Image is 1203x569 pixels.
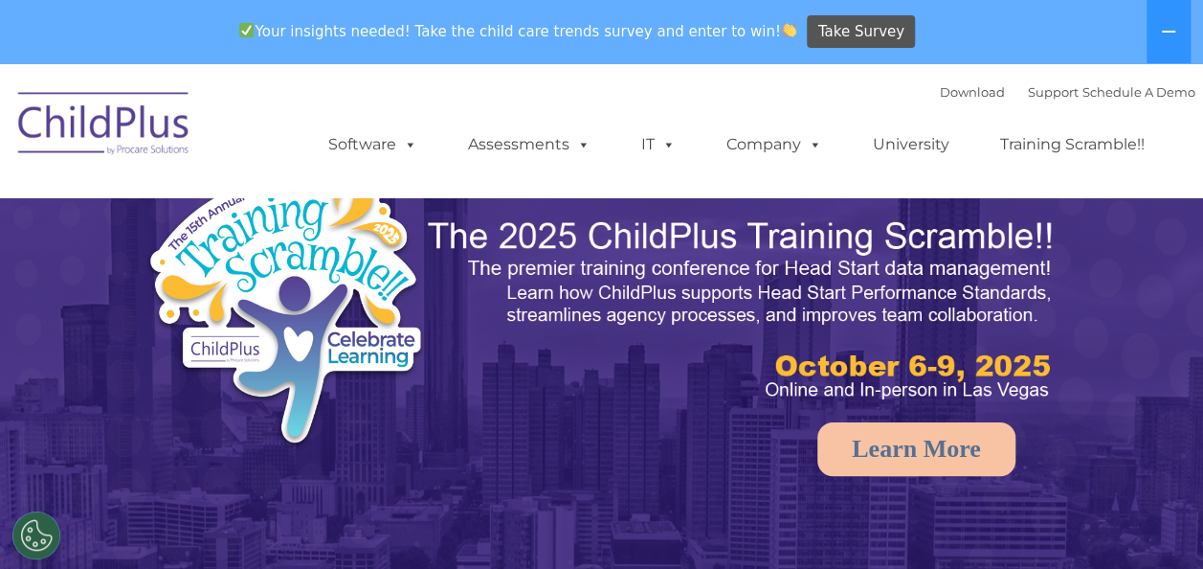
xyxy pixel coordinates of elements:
[266,126,324,141] span: Last name
[782,23,796,37] img: 👏
[266,205,347,219] span: Phone number
[309,125,436,164] a: Software
[449,125,610,164] a: Assessments
[817,422,1015,476] a: Learn More
[9,79,200,174] img: ChildPlus by Procare Solutions
[940,84,1195,100] font: |
[622,125,695,164] a: IT
[940,84,1005,100] a: Download
[707,125,841,164] a: Company
[818,15,904,49] span: Take Survey
[12,512,60,559] button: Cookies Settings
[232,12,805,50] span: Your insights needed! Take the child care trends survey and enter to win!
[1028,84,1079,100] a: Support
[854,125,969,164] a: University
[981,125,1164,164] a: Training Scramble!!
[807,15,915,49] a: Take Survey
[1082,84,1195,100] a: Schedule A Demo
[239,23,254,37] img: ✅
